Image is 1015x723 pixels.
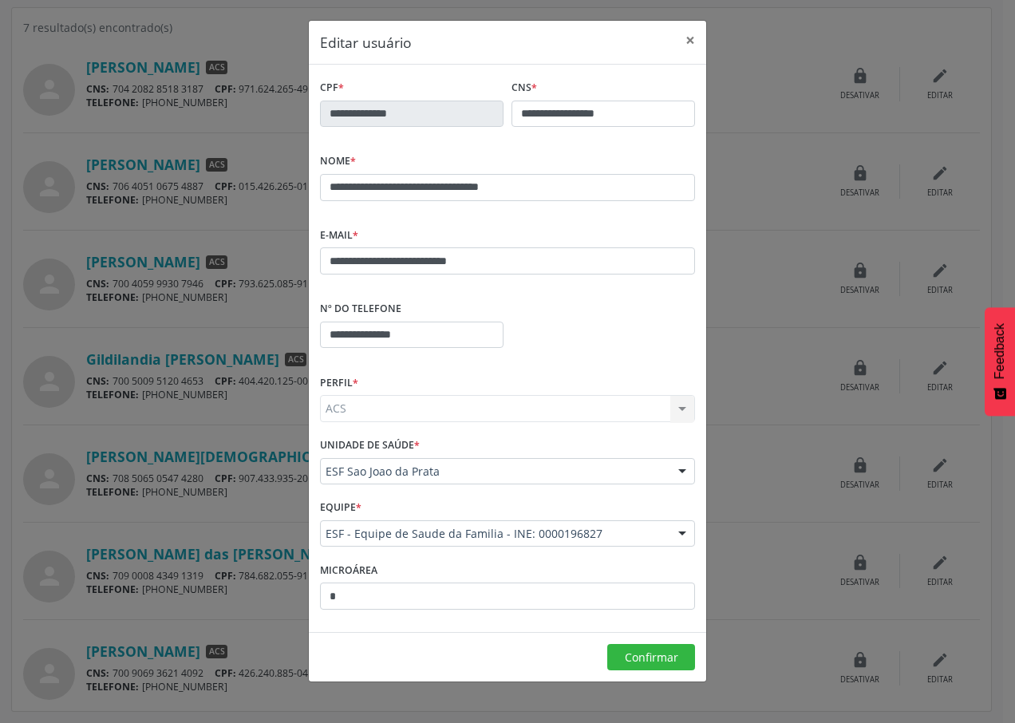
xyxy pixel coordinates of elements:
[320,149,356,174] label: Nome
[320,433,420,458] label: Unidade de saúde
[320,223,358,248] label: E-mail
[326,526,662,542] span: ESF - Equipe de Saude da Familia - INE: 0000196827
[511,76,537,101] label: CNS
[674,21,706,60] button: Close
[625,650,678,665] span: Confirmar
[607,644,695,671] button: Confirmar
[320,496,361,520] label: Equipe
[320,76,344,101] label: CPF
[993,323,1007,379] span: Feedback
[326,464,662,480] span: ESF Sao Joao da Prata
[985,307,1015,416] button: Feedback - Mostrar pesquisa
[320,558,377,583] label: Microárea
[320,370,358,395] label: Perfil
[320,32,412,53] h5: Editar usuário
[320,297,401,322] label: Nº do Telefone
